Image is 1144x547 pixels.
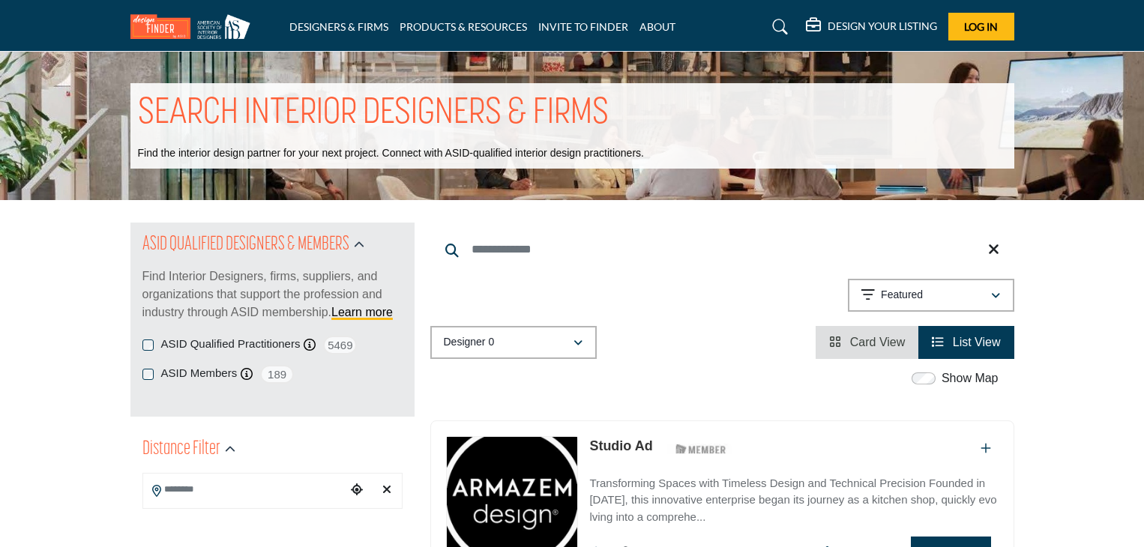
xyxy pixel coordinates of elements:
[400,20,527,33] a: PRODUCTS & RESOURCES
[667,440,735,459] img: ASID Members Badge Icon
[848,279,1014,312] button: Featured
[142,232,349,259] h2: ASID QUALIFIED DESIGNERS & MEMBERS
[948,13,1014,40] button: Log In
[964,20,998,33] span: Log In
[430,232,1014,268] input: Search Keyword
[346,474,368,507] div: Choose your current location
[331,306,393,318] a: Learn more
[589,466,998,526] a: Transforming Spaces with Timeless Design and Technical Precision Founded in [DATE], this innovati...
[589,475,998,526] p: Transforming Spaces with Timeless Design and Technical Precision Founded in [DATE], this innovati...
[828,19,937,33] h5: DESIGN YOUR LISTING
[260,365,294,384] span: 189
[142,369,154,380] input: ASID Members checkbox
[881,288,923,303] p: Featured
[444,335,495,350] p: Designer 0
[850,336,906,348] span: Card View
[758,15,798,39] a: Search
[142,436,220,463] h2: Distance Filter
[538,20,628,33] a: INVITE TO FINDER
[829,336,905,348] a: View Card
[323,336,357,354] span: 5469
[589,436,652,456] p: Studio Ad
[138,146,644,161] p: Find the interior design partner for your next project. Connect with ASID-qualified interior desi...
[430,326,597,359] button: Designer 0
[376,474,398,507] div: Clear search location
[161,336,301,353] label: ASID Qualified Practitioners
[143,475,346,504] input: Search Location
[138,91,609,137] h1: SEARCH INTERIOR DESIGNERS & FIRMS
[918,326,1014,359] li: List View
[932,336,1000,348] a: View List
[639,20,675,33] a: ABOUT
[289,20,388,33] a: DESIGNERS & FIRMS
[161,365,238,382] label: ASID Members
[981,442,991,455] a: Add To List
[142,268,403,321] p: Find Interior Designers, firms, suppliers, and organizations that support the profession and indu...
[589,438,652,453] a: Studio Ad
[130,14,258,39] img: Site Logo
[816,326,918,359] li: Card View
[806,18,937,36] div: DESIGN YOUR LISTING
[942,369,999,387] label: Show Map
[953,336,1001,348] span: List View
[142,339,154,351] input: ASID Qualified Practitioners checkbox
